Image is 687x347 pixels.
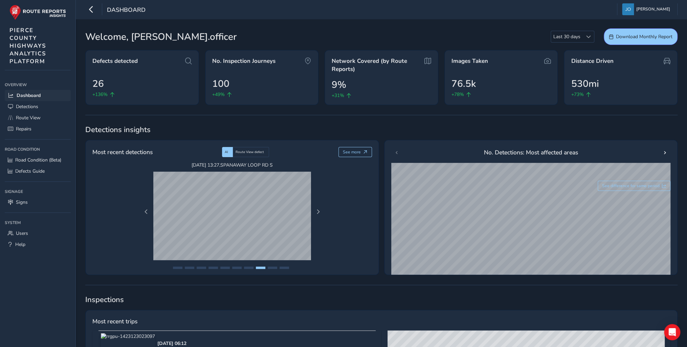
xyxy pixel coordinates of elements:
[5,218,71,228] div: System
[5,197,71,208] a: Signs
[268,267,277,269] button: Page 9
[16,199,28,205] span: Signs
[484,148,578,157] span: No. Detections: Most affected areas
[225,150,228,154] span: AI
[5,154,71,166] a: Road Condition (Beta)
[15,168,45,174] span: Defects Guide
[92,77,104,91] span: 26
[9,5,66,20] img: rr logo
[451,91,464,98] span: +78%
[173,267,182,269] button: Page 1
[451,77,476,91] span: 76.5k
[622,3,672,15] button: [PERSON_NAME]
[332,78,346,92] span: 9%
[5,101,71,112] a: Detections
[92,317,137,326] span: Most recent trips
[636,3,670,15] span: [PERSON_NAME]
[332,92,344,99] span: +31%
[92,91,108,98] span: +136%
[16,115,41,121] span: Route View
[85,295,678,305] span: Inspections
[571,91,583,98] span: +73%
[15,241,25,248] span: Help
[256,267,265,269] button: Page 8
[212,57,275,65] span: No. Inspection Journeys
[5,123,71,134] a: Repairs
[5,112,71,123] a: Route View
[220,267,230,269] button: Page 5
[5,90,71,101] a: Dashboard
[15,157,61,163] span: Road Condition (Beta)
[185,267,194,269] button: Page 2
[332,57,421,73] span: Network Covered (by Route Reports)
[92,57,138,65] span: Defects detected
[232,267,242,269] button: Page 6
[208,267,218,269] button: Page 4
[85,125,678,135] span: Detections insights
[5,187,71,197] div: Signage
[571,77,599,91] span: 530mi
[338,147,372,157] button: See more
[141,207,151,217] button: Previous Page
[233,147,269,157] div: Route View defect
[16,126,31,132] span: Repairs
[664,324,680,340] div: Open Intercom Messenger
[153,162,311,168] span: [DATE] 13:27 , SPANAWAY LOOP RD S
[343,149,361,155] span: See more
[5,80,71,90] div: Overview
[604,28,678,45] button: Download Monthly Report
[212,77,229,91] span: 100
[451,57,488,65] span: Images Taken
[551,31,583,42] span: Last 30 days
[212,91,225,98] span: +49%
[5,166,71,177] a: Defects Guide
[85,30,237,44] span: Welcome, [PERSON_NAME].officer
[616,33,672,40] span: Download Monthly Report
[9,26,46,65] span: PIERCE COUNTY HIGHWAYS ANALYTICS PLATFORM
[598,181,671,191] button: See difference for same period
[602,183,660,189] span: See difference for same period
[92,148,153,156] span: Most recent detections
[16,103,38,110] span: Detections
[236,150,264,154] span: Route View defect
[622,3,634,15] img: diamond-layout
[16,230,28,237] span: Users
[17,92,41,99] span: Dashboard
[157,340,186,347] div: [DATE] 06:12
[5,239,71,250] a: Help
[313,207,323,217] button: Next Page
[5,144,71,154] div: Road Condition
[244,267,253,269] button: Page 7
[107,6,146,15] span: Dashboard
[222,147,233,157] div: AI
[280,267,289,269] button: Page 10
[571,57,613,65] span: Distance Driven
[197,267,206,269] button: Page 3
[5,228,71,239] a: Users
